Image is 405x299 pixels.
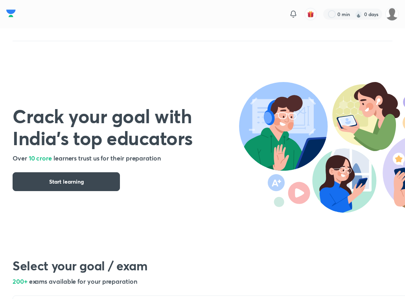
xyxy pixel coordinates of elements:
[29,154,52,162] span: 10 crore
[6,7,16,19] img: Company Logo
[385,7,399,21] img: ABHISHEK KUMAR
[355,10,363,18] img: streak
[13,153,239,163] h5: Over learners trust us for their preparation
[13,172,120,191] button: Start learning
[307,11,314,18] img: avatar
[49,178,84,186] span: Start learning
[29,277,137,285] span: exams available for your preparation
[6,7,16,21] a: Company Logo
[304,8,317,20] button: avatar
[13,105,239,149] h1: Crack your goal with India’s top educators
